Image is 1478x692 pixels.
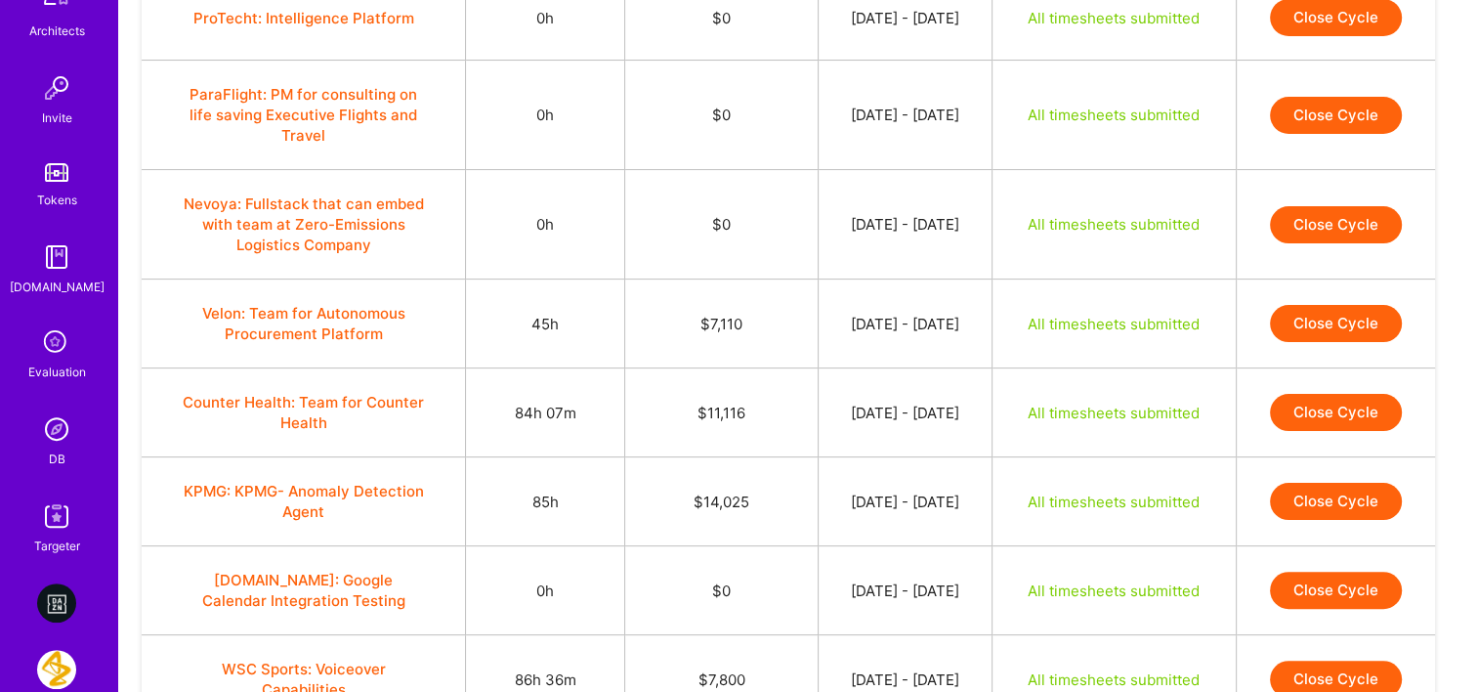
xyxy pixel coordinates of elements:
div: All timesheets submitted [1016,492,1212,512]
img: tokens [45,163,68,182]
button: [DOMAIN_NAME]: Google Calendar Integration Testing [182,570,426,611]
div: Architects [29,21,85,41]
img: Skill Targeter [37,497,76,536]
td: [DATE] - [DATE] [818,368,992,457]
td: [DATE] - [DATE] [818,170,992,280]
div: All timesheets submitted [1016,670,1212,690]
td: 85h [466,457,625,546]
a: DAZN: Video Engagement platform - developers [32,584,81,623]
img: Admin Search [37,410,76,449]
td: $7,110 [625,280,819,368]
img: Invite [37,68,76,108]
td: $11,116 [625,368,819,457]
div: DB [49,449,65,469]
button: Velon: Team for Autonomous Procurement Platform [182,303,426,344]
div: Tokens [37,190,77,210]
div: Targeter [34,536,80,556]
div: All timesheets submitted [1016,105,1212,125]
td: $14,025 [625,457,819,546]
button: Close Cycle [1270,483,1402,520]
td: 0h [466,546,625,635]
div: All timesheets submitted [1016,581,1212,601]
button: ParaFlight: PM for consulting on life saving Executive Flights and Travel [182,84,426,146]
div: All timesheets submitted [1016,8,1212,28]
td: 84h 07m [466,368,625,457]
img: AstraZeneca: Data team to build new age supply chain modules [37,650,76,689]
td: $0 [625,61,819,170]
button: Close Cycle [1270,572,1402,609]
button: Close Cycle [1270,97,1402,134]
td: 0h [466,170,625,280]
div: Invite [42,108,72,128]
button: Close Cycle [1270,206,1402,243]
td: [DATE] - [DATE] [818,280,992,368]
a: AstraZeneca: Data team to build new age supply chain modules [32,650,81,689]
td: [DATE] - [DATE] [818,546,992,635]
div: All timesheets submitted [1016,403,1212,423]
div: All timesheets submitted [1016,214,1212,235]
button: Close Cycle [1270,305,1402,342]
div: All timesheets submitted [1016,314,1212,334]
button: KPMG: KPMG- Anomaly Detection Agent [182,481,426,522]
button: Counter Health: Team for Counter Health [182,392,426,433]
button: Close Cycle [1270,394,1402,431]
div: [DOMAIN_NAME] [10,277,105,297]
td: 45h [466,280,625,368]
button: Nevoya: Fullstack that can embed with team at Zero-Emissions Logistics Company [182,194,426,255]
td: 0h [466,61,625,170]
td: $0 [625,170,819,280]
button: ProTecht: Intelligence Platform [193,8,414,28]
img: guide book [37,238,76,277]
div: Evaluation [28,362,86,382]
i: icon SelectionTeam [38,324,75,362]
td: [DATE] - [DATE] [818,457,992,546]
td: [DATE] - [DATE] [818,61,992,170]
td: $0 [625,546,819,635]
img: DAZN: Video Engagement platform - developers [37,584,76,623]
